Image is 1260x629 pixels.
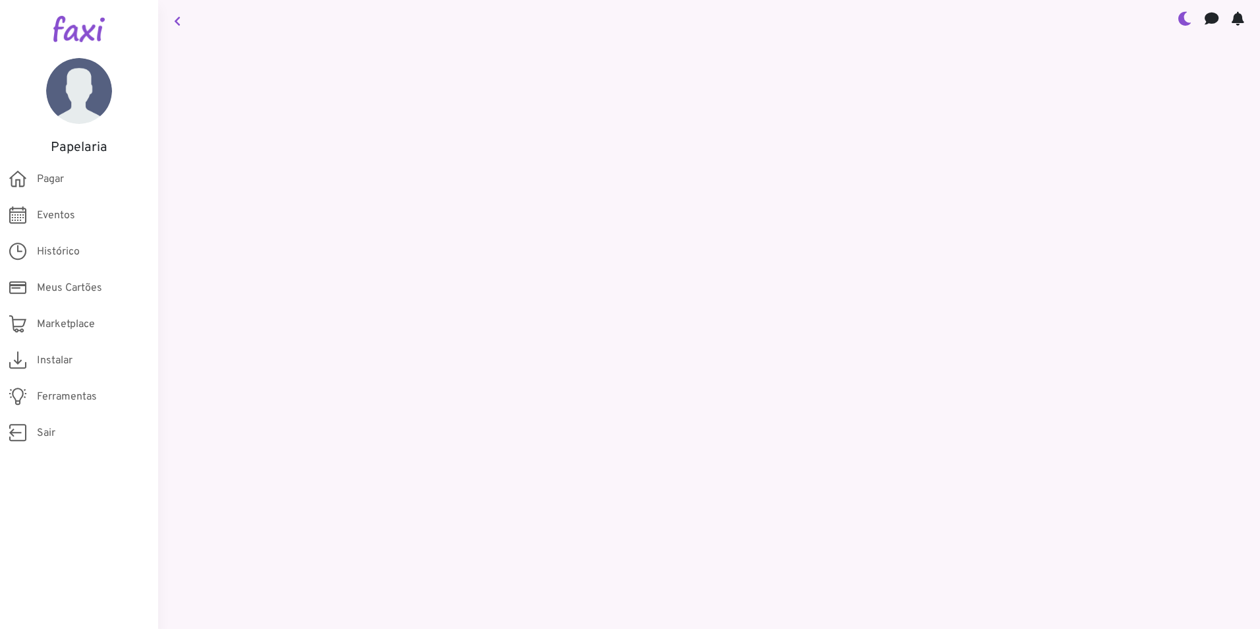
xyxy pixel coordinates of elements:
[37,244,80,260] span: Histórico
[37,389,97,405] span: Ferramentas
[37,208,75,224] span: Eventos
[37,280,102,296] span: Meus Cartões
[37,425,55,441] span: Sair
[20,140,138,156] h5: Papelaria
[37,171,64,187] span: Pagar
[37,316,95,332] span: Marketplace
[37,353,72,369] span: Instalar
